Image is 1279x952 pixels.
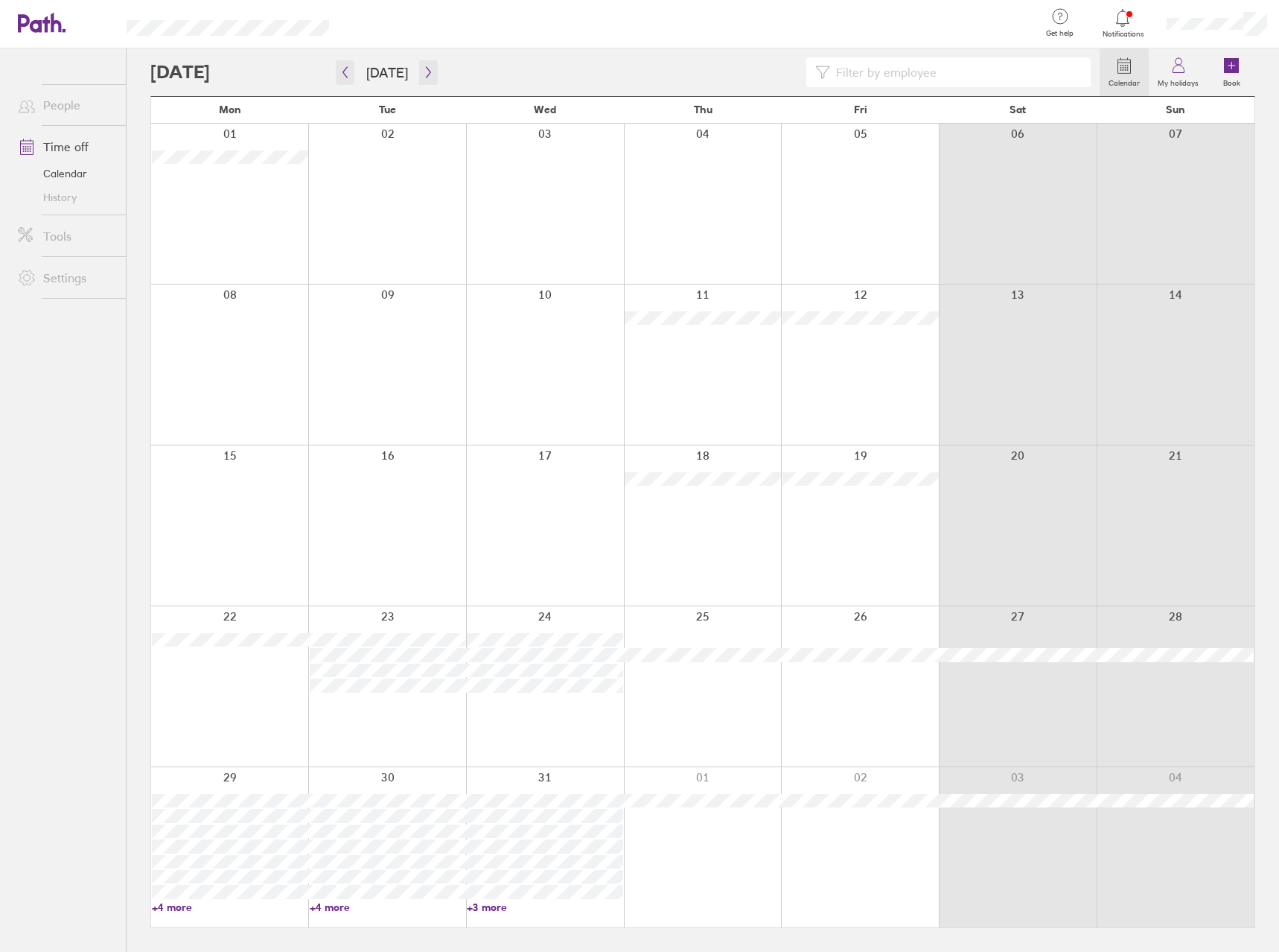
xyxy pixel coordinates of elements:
[219,104,241,115] span: Mon
[534,104,556,115] span: Wed
[854,104,867,115] span: Fri
[1208,48,1255,96] a: Book
[1149,48,1208,96] a: My holidays
[6,132,126,162] a: Time off
[379,104,396,115] span: Tue
[6,185,126,209] a: History
[310,901,466,914] a: +4 more
[1099,30,1147,39] span: Notifications
[1149,74,1208,88] label: My holidays
[354,60,420,85] button: [DATE]
[6,90,126,120] a: People
[152,901,308,914] a: +4 more
[1099,7,1147,39] a: Notifications
[467,901,623,914] a: +3 more
[6,263,126,293] a: Settings
[830,58,1082,86] input: Filter by employee
[1166,104,1185,115] span: Sun
[1036,29,1084,38] span: Get help
[1100,74,1149,88] label: Calendar
[694,104,712,115] span: Thu
[6,221,126,251] a: Tools
[6,162,126,185] a: Calendar
[1010,104,1026,115] span: Sat
[1100,48,1149,96] a: Calendar
[1214,74,1249,88] label: Book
